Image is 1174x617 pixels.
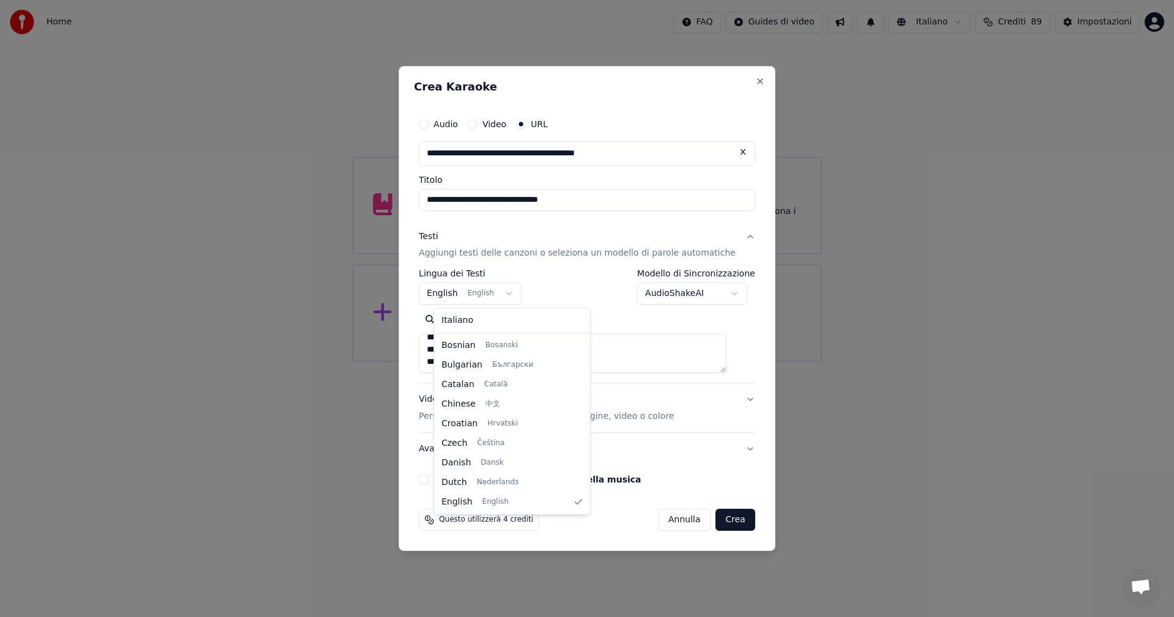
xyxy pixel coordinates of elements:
span: Bosanski [485,341,518,350]
span: Chinese [441,398,476,410]
span: Catalan [441,379,474,391]
span: English [482,497,509,507]
span: Italiano [441,314,473,327]
span: Czech [441,437,467,449]
span: Dutch [441,476,467,489]
span: Danish [441,457,471,469]
span: Bosnian [441,339,476,352]
span: Català [484,380,508,390]
span: Български [492,360,533,370]
span: Croatian [441,418,478,430]
span: Bulgarian [441,359,482,371]
span: Dansk [481,458,503,468]
span: Hrvatski [487,419,518,429]
span: 中文 [485,399,500,409]
span: English [441,496,473,508]
span: Čeština [477,438,504,448]
span: Nederlands [477,478,519,487]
